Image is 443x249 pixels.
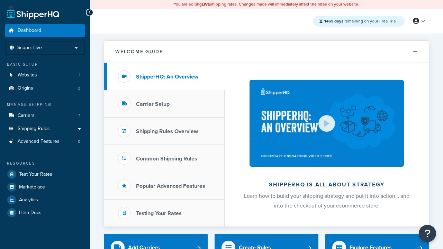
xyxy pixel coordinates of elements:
[104,41,429,63] button: Welcome Guide
[136,210,182,216] h3: Testing Your Rates
[115,49,163,54] h2: Welcome Guide
[250,80,404,167] img: ShipperHQ is all about strategy
[136,183,205,189] h3: Popular Advanced Features
[5,109,85,122] li: Carriers
[19,210,42,216] span: Help Docs
[78,139,80,145] span: 0
[136,101,170,107] h3: Carrier Setup
[19,197,38,203] span: Analytics
[5,24,85,37] a: Dashboard
[17,45,42,51] span: Scope: Live
[5,82,85,95] li: Origins
[5,194,85,206] a: Analytics
[5,168,85,181] a: Test Your Rates
[5,122,85,135] a: Shipping Rules
[19,184,45,190] span: Marketplace
[136,74,198,80] h3: ShipperHQ: An Overview
[18,126,50,132] span: Shipping Rules
[18,72,37,78] span: Websites
[5,160,85,166] div: Resources
[419,225,436,242] button: Open Resource Center
[5,69,85,82] a: Websites1
[136,128,198,135] h3: Shipping Rules Overview
[5,135,85,148] a: Advanced Features0
[202,1,210,7] b: LIVE
[5,109,85,122] a: Carriers1
[78,85,80,91] span: 3
[324,18,397,24] span: remaining on your Free Trial
[18,139,60,145] span: Advanced Features
[79,72,80,78] span: 1
[18,28,41,34] span: Dashboard
[324,18,343,24] strong: 1469 days
[5,69,85,82] li: Websites
[243,182,410,188] h2: ShipperHQ is all about strategy
[18,113,35,119] span: Carriers
[5,102,85,108] div: Manage Shipping
[5,135,85,148] li: Advanced Features
[136,156,197,162] h3: Common Shipping Rules
[18,85,33,91] span: Origins
[5,206,85,219] a: Help Docs
[5,181,85,193] a: Marketplace
[19,172,52,177] span: Test Your Rates
[5,62,85,67] div: Basic Setup
[79,113,80,119] span: 1
[5,82,85,95] a: Origins3
[244,192,409,210] span: Learn how to build your shipping strategy and put it into action… and into the checkout of your e...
